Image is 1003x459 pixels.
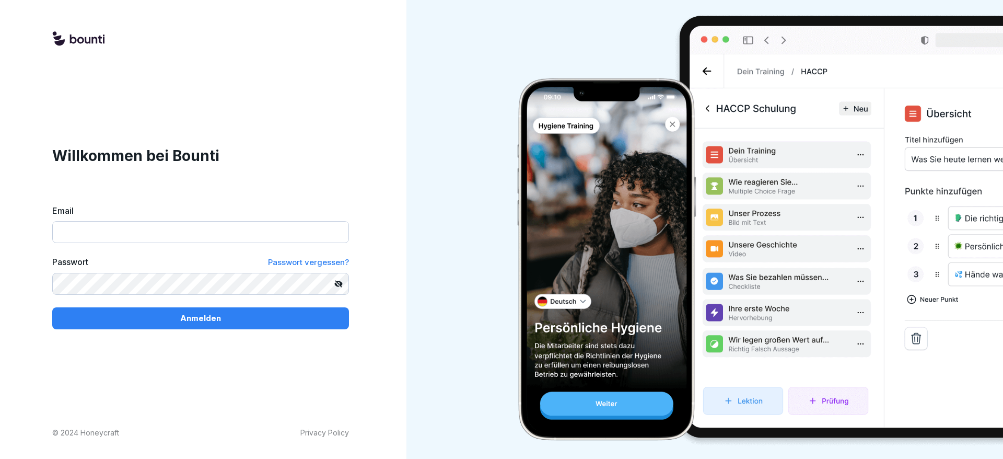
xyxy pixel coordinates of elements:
[52,307,349,329] button: Anmelden
[268,257,349,267] span: Passwort vergessen?
[52,427,119,438] p: © 2024 Honeycraft
[52,31,104,47] img: logo.svg
[52,204,349,217] label: Email
[52,145,349,167] h1: Willkommen bei Bounti
[52,256,88,269] label: Passwort
[300,427,349,438] a: Privacy Policy
[268,256,349,269] a: Passwort vergessen?
[180,313,221,324] p: Anmelden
